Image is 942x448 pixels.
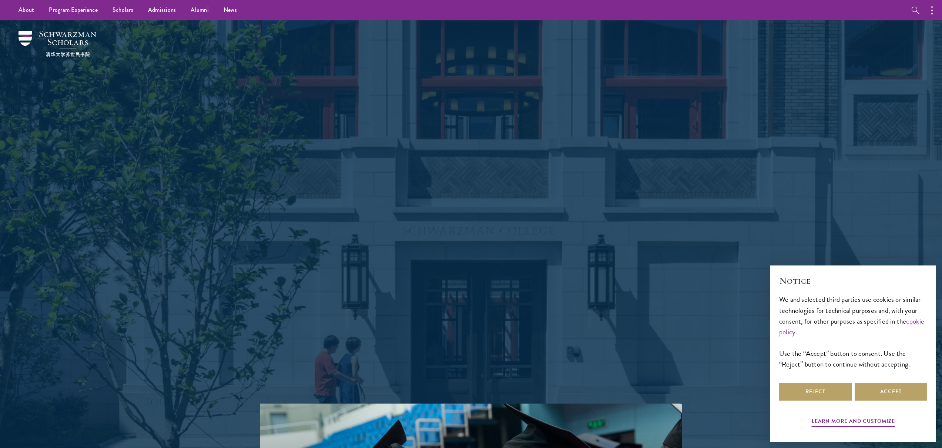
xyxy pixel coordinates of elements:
[855,383,927,401] button: Accept
[779,274,927,287] h2: Notice
[779,383,852,401] button: Reject
[779,294,927,369] div: We and selected third parties use cookies or similar technologies for technical purposes and, wit...
[812,417,895,428] button: Learn more and customize
[19,31,96,57] img: Schwarzman Scholars
[779,316,925,337] a: cookie policy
